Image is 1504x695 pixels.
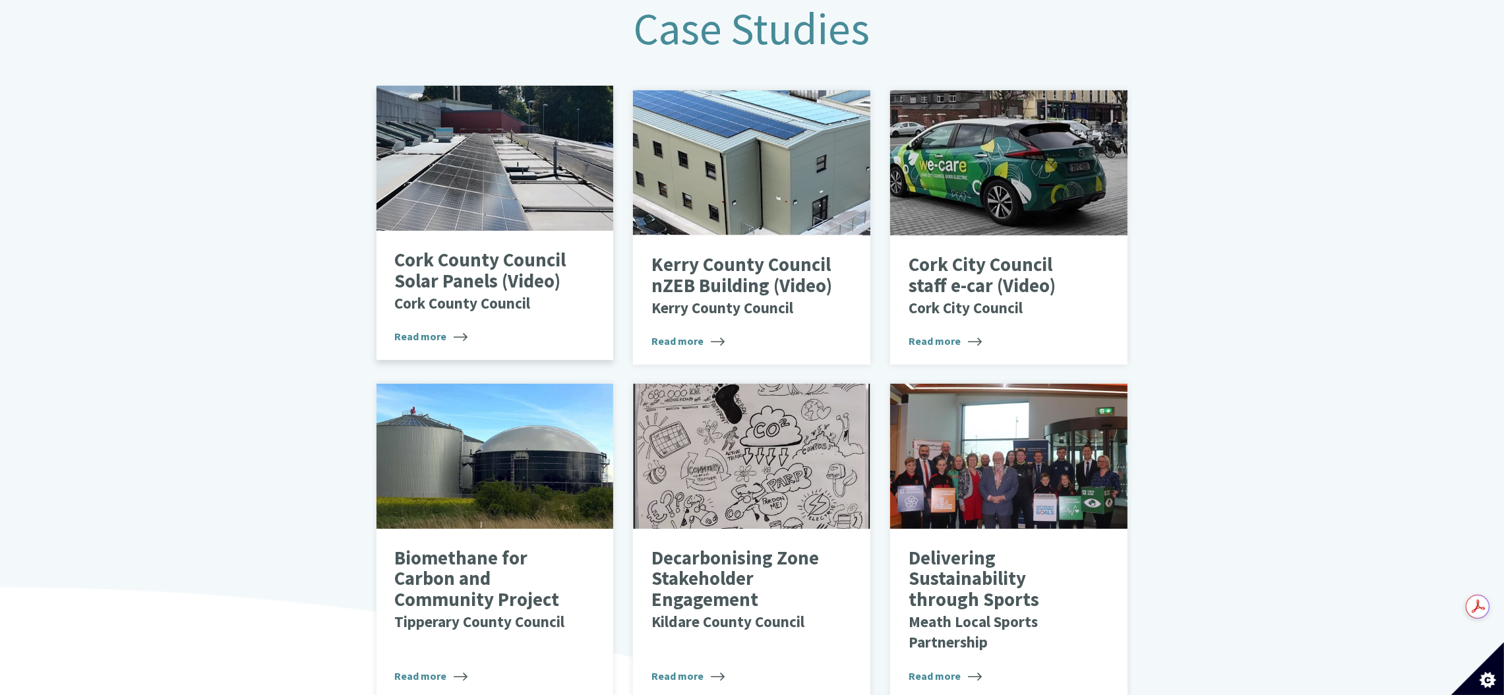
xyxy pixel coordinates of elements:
small: Kerry County Council [651,298,793,317]
p: Decarbonising Zone Stakeholder Engagement [651,548,833,632]
span: Read more [909,333,982,349]
small: Meath Local Sports Partnership [909,612,1038,652]
span: Read more [909,668,982,684]
p: Biomethane for Carbon and Community Project [394,548,576,632]
small: Kildare County Council [651,612,804,631]
a: Cork City Council staff e-car (Video)Cork City Council Read more [890,90,1128,365]
a: Kerry County Council nZEB Building (Video)Kerry County Council Read more [633,90,870,365]
span: Read more [651,668,725,684]
small: Cork County Council [394,293,530,313]
p: Cork City Council staff e-car (Video) [909,255,1090,317]
p: Cork County Council Solar Panels (Video) [394,250,576,313]
span: Read more [394,328,467,344]
small: Tipperary County Council [394,612,564,631]
span: Read more [651,333,725,349]
span: Read more [394,668,467,684]
h2: Case Studies [367,5,1138,53]
p: Kerry County Council nZEB Building (Video) [651,255,833,317]
p: Delivering Sustainability through Sports [909,548,1090,652]
small: Cork City Council [909,298,1023,317]
a: Cork County Council Solar Panels (Video)Cork County Council Read more [376,86,614,360]
button: Set cookie preferences [1451,642,1504,695]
